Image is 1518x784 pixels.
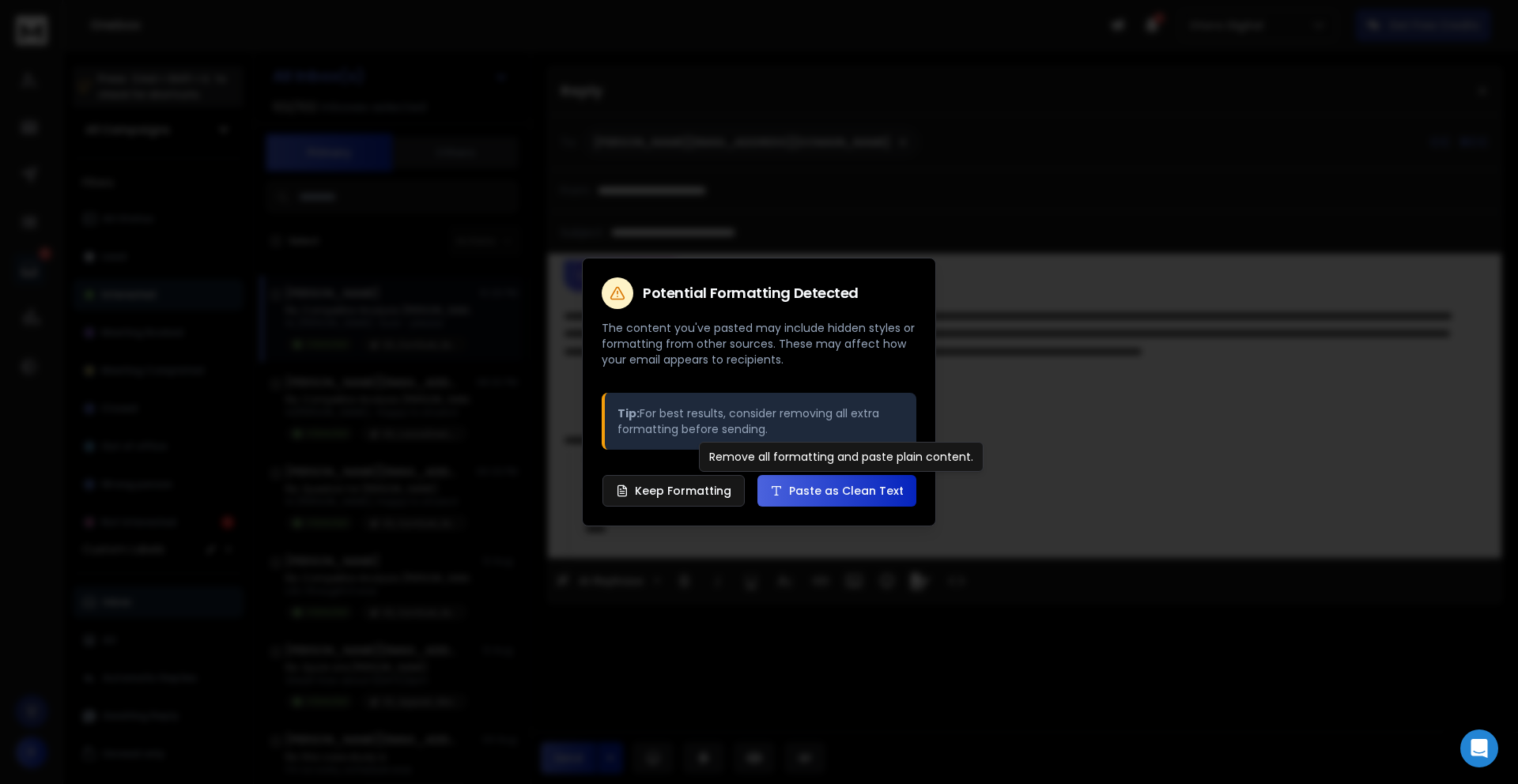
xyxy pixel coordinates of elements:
[617,405,904,437] p: For best results, consider removing all extra formatting before sending.
[602,320,916,367] p: The content you've pasted may include hidden styles or formatting from other sources. These may a...
[757,475,916,507] button: Paste as Clean Text
[1460,729,1498,767] div: Open Intercom Messenger
[643,286,859,300] h2: Potential Formatting Detected
[617,405,640,421] strong: Tip:
[699,442,984,472] div: Remove all formatting and paste plain content.
[602,475,745,507] button: Keep Formatting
